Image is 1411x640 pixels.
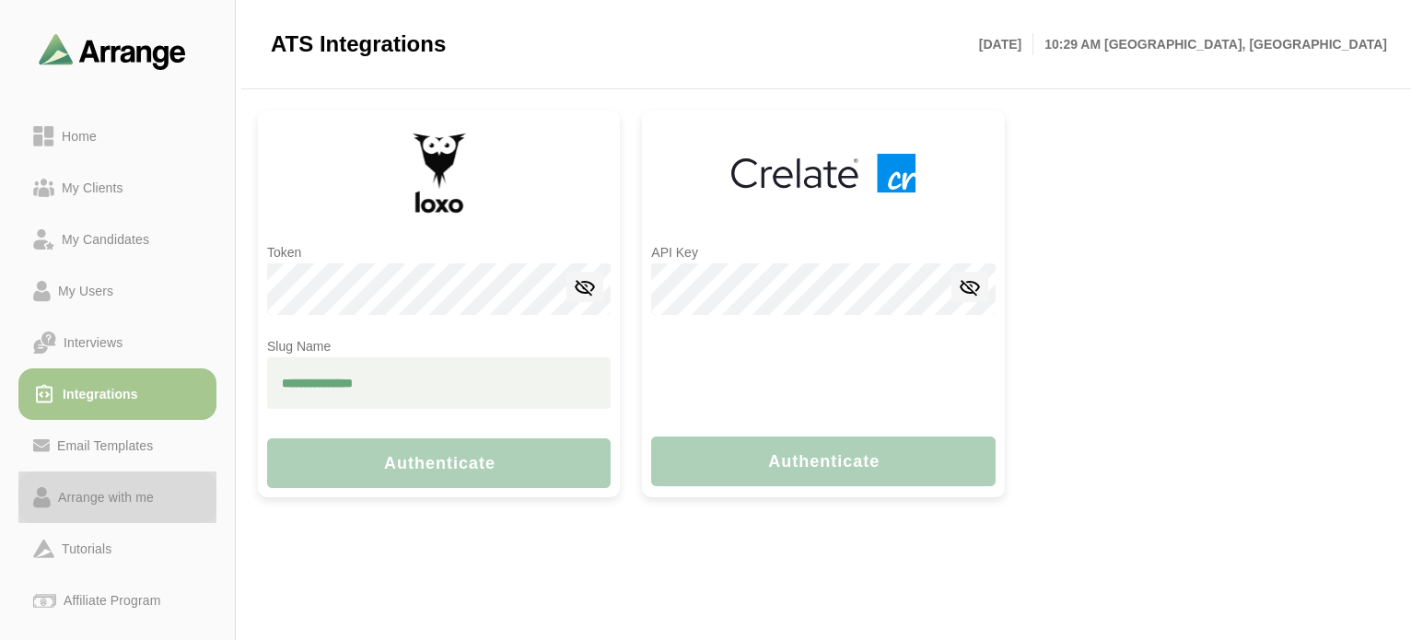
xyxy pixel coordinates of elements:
p: 10:29 AM [GEOGRAPHIC_DATA], [GEOGRAPHIC_DATA] [1033,33,1387,55]
div: My Candidates [54,228,157,250]
a: My Candidates [18,214,216,265]
img: arrangeai-name-small-logo.4d2b8aee.svg [39,33,186,69]
span: ATS Integrations [271,30,446,58]
img: crelate-logo [731,154,915,192]
label: Slug Name [267,339,331,354]
a: Home [18,111,216,162]
label: API Key [651,245,698,260]
div: Integrations [55,383,146,405]
a: Tutorials [18,523,216,575]
div: Affiliate Program [56,589,168,611]
div: Interviews [56,332,130,354]
a: My Clients [18,162,216,214]
label: Token [267,245,301,260]
div: Arrange with me [51,486,161,508]
a: Interviews [18,317,216,368]
p: [DATE] [979,33,1033,55]
a: Arrange with me [18,471,216,523]
div: Tutorials [54,538,119,560]
a: Email Templates [18,420,216,471]
div: Home [54,125,104,147]
a: My Users [18,265,216,317]
div: My Users [51,280,121,302]
div: Email Templates [50,435,160,457]
a: Affiliate Program [18,575,216,626]
a: Integrations [18,368,216,420]
div: My Clients [54,177,131,199]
